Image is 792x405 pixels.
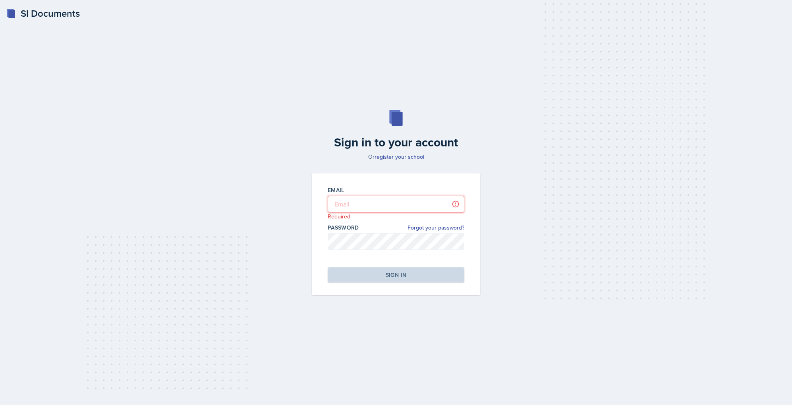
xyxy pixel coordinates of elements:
a: Forgot your password? [408,224,464,232]
button: Sign in [328,267,464,282]
h2: Sign in to your account [307,135,485,150]
p: Required [328,212,464,220]
label: Password [328,224,359,232]
div: Sign in [386,271,406,279]
label: Email [328,186,344,194]
a: register your school [375,153,424,161]
p: Or [307,153,485,161]
a: SI Documents [6,6,80,21]
input: Email [328,196,464,212]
